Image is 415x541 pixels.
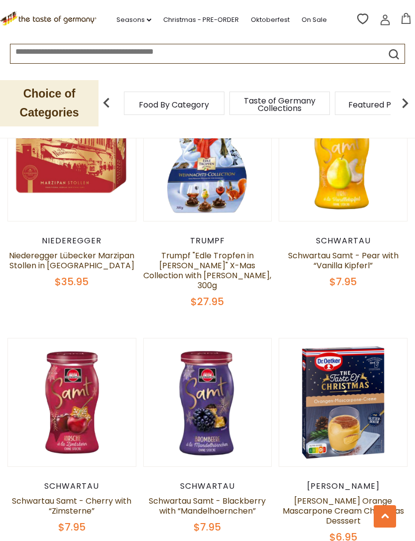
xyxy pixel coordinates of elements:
a: Trumpf "Edle Tropfen in [PERSON_NAME]" X-Mas Collection with [PERSON_NAME], 300g [143,250,271,291]
img: Schwartau Samt - Cherry with “Zimsterne” [8,338,136,466]
a: Christmas - PRE-ORDER [163,14,239,25]
img: Dr. Oetker Orange Mascarpone Cream Christmas Desssert [279,338,407,466]
img: Schwartau Samt - Pear with “Vanilla Kipferl” [279,93,407,221]
img: Schwartau Samt - Blackberry with “Mandelhoernchen” [144,338,272,466]
a: [PERSON_NAME] Orange Mascarpone Cream Christmas Desssert [283,495,404,527]
div: Niederegger [7,236,136,246]
span: $27.95 [191,295,224,309]
a: Food By Category [139,101,209,108]
img: Trumpf "Edle Tropfen in Nuss" X-Mas Collection with Brandy Pralines, 300g [144,93,272,221]
a: Schwartau Samt - Cherry with “Zimsterne” [12,495,131,517]
div: Trumpf [143,236,272,246]
div: Schwartau [279,236,408,246]
div: [PERSON_NAME] [279,481,408,491]
span: $7.95 [194,520,221,534]
a: Taste of Germany Collections [240,97,319,112]
img: next arrow [395,93,415,113]
span: $7.95 [58,520,86,534]
div: Schwartau [7,481,136,491]
a: Schwartau Samt - Blackberry with “Mandelhoernchen” [149,495,266,517]
a: Niederegger Lübecker Marzipan Stollen in [GEOGRAPHIC_DATA] [9,250,134,271]
a: Oktoberfest [251,14,290,25]
a: On Sale [302,14,327,25]
a: Seasons [116,14,151,25]
img: Niederegger Lübecker Marzipan Stollen in Red Tin [8,93,136,221]
span: $7.95 [329,275,357,289]
span: $35.95 [55,275,89,289]
a: Schwartau Samt - Pear with “Vanilla Kipferl” [288,250,399,271]
div: Schwartau [143,481,272,491]
img: previous arrow [97,93,116,113]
